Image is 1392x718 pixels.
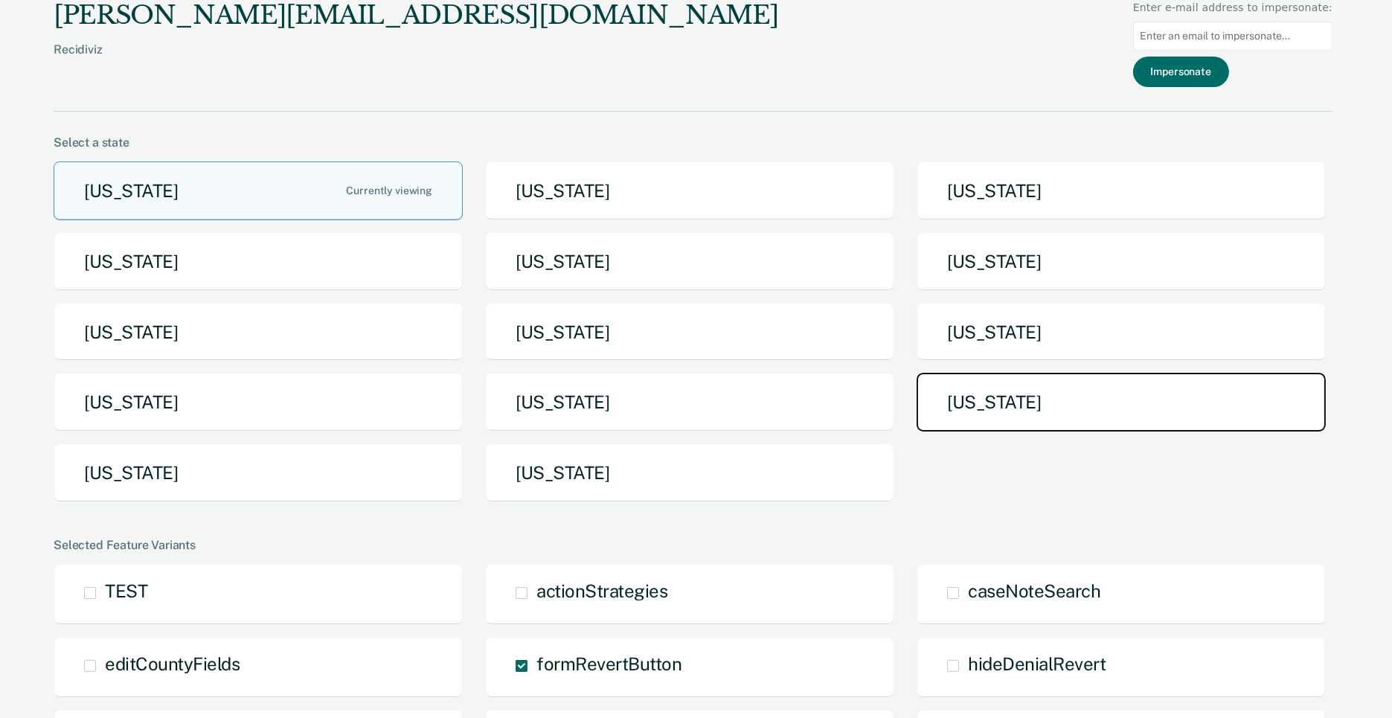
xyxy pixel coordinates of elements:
[536,580,667,601] span: actionStrategies
[917,303,1326,362] button: [US_STATE]
[1133,57,1229,87] button: Impersonate
[917,161,1326,220] button: [US_STATE]
[1133,22,1332,51] input: Enter an email to impersonate...
[54,538,1332,552] div: Selected Feature Variants
[917,373,1326,432] button: [US_STATE]
[54,303,463,362] button: [US_STATE]
[54,373,463,432] button: [US_STATE]
[917,232,1326,291] button: [US_STATE]
[105,580,147,601] span: TEST
[105,653,240,674] span: editCountyFields
[54,135,1332,150] div: Select a state
[968,580,1100,601] span: caseNoteSearch
[54,443,463,502] button: [US_STATE]
[968,653,1106,674] span: hideDenialRevert
[54,161,463,220] button: [US_STATE]
[485,443,894,502] button: [US_STATE]
[54,42,778,80] div: Recidiviz
[536,653,681,674] span: formRevertButton
[54,232,463,291] button: [US_STATE]
[485,161,894,220] button: [US_STATE]
[485,232,894,291] button: [US_STATE]
[485,373,894,432] button: [US_STATE]
[485,303,894,362] button: [US_STATE]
